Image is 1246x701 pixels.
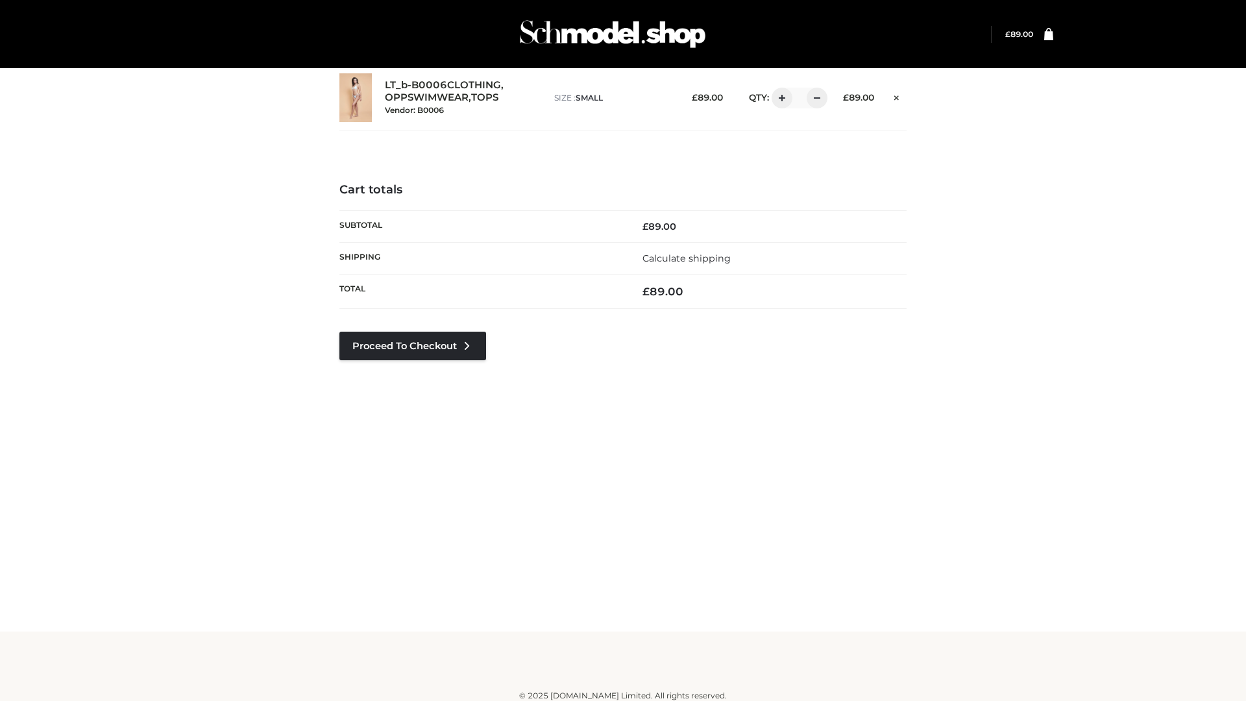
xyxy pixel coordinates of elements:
[447,79,501,92] a: CLOTHING
[385,105,444,115] small: Vendor: B0006
[642,221,676,232] bdi: 89.00
[1005,29,1033,39] a: £89.00
[515,8,710,60] img: Schmodel Admin 964
[471,92,498,104] a: TOPS
[385,79,541,116] div: , ,
[736,88,823,108] div: QTY:
[339,73,372,122] img: LT_b-B0006 - SMALL
[843,92,849,103] span: £
[1005,29,1033,39] bdi: 89.00
[642,285,650,298] span: £
[692,92,723,103] bdi: 89.00
[887,88,907,105] a: Remove this item
[339,210,623,242] th: Subtotal
[1005,29,1010,39] span: £
[642,221,648,232] span: £
[692,92,698,103] span: £
[642,285,683,298] bdi: 89.00
[385,79,447,92] a: LT_b-B0006
[385,92,469,104] a: OPPSWIMWEAR
[339,183,907,197] h4: Cart totals
[339,242,623,274] th: Shipping
[554,92,672,104] p: size :
[339,332,486,360] a: Proceed to Checkout
[642,252,731,264] a: Calculate shipping
[576,93,603,103] span: SMALL
[339,275,623,309] th: Total
[843,92,874,103] bdi: 89.00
